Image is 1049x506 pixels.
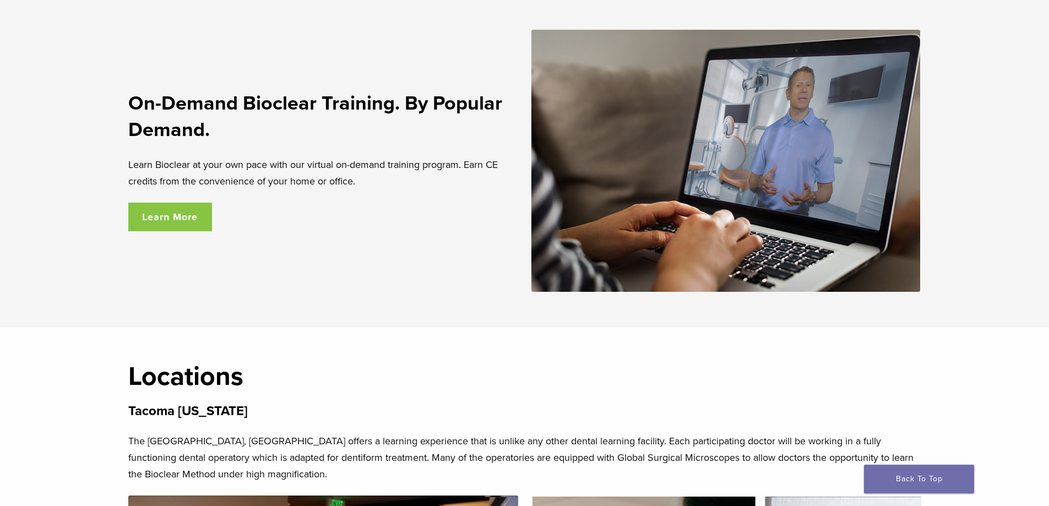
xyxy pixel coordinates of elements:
[128,203,213,231] a: Learn More
[128,363,921,390] h2: Locations
[128,433,921,482] p: The [GEOGRAPHIC_DATA], [GEOGRAPHIC_DATA] offers a learning experience that is unlike any other de...
[128,403,248,419] strong: Tacoma [US_STATE]
[128,91,502,142] strong: On-Demand Bioclear Training. By Popular Demand.
[864,465,974,493] a: Back To Top
[128,156,518,189] p: Learn Bioclear at your own pace with our virtual on-demand training program. Earn CE credits from...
